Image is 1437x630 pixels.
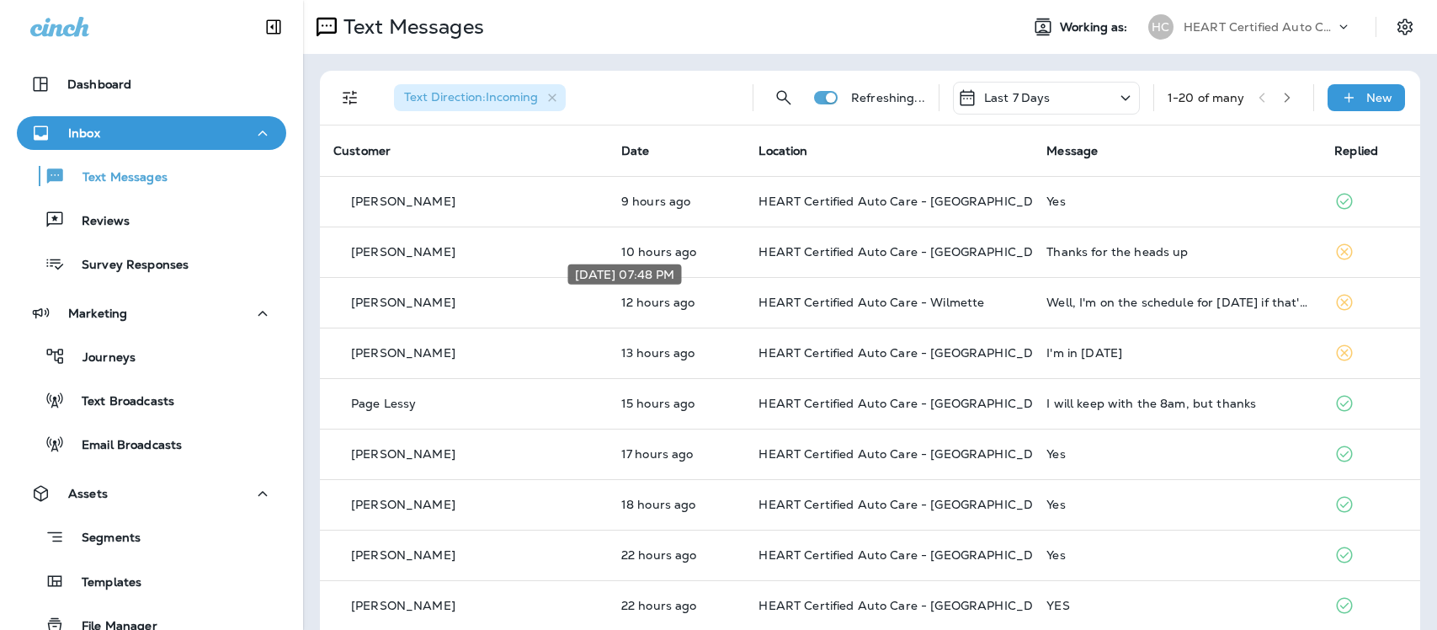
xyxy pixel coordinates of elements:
div: I'm in tomorrow [1046,346,1307,360]
p: [PERSON_NAME] [351,599,455,612]
button: Survey Responses [17,246,286,281]
p: Refreshing... [851,91,925,104]
p: New [1366,91,1392,104]
p: Sep 17, 2025 09:13 AM [621,548,732,562]
p: Sep 17, 2025 04:50 PM [621,397,732,410]
span: HEART Certified Auto Care - [GEOGRAPHIC_DATA] [758,345,1061,360]
p: Sep 17, 2025 07:48 PM [621,296,732,309]
p: Templates [65,575,141,591]
button: Search Messages [767,81,801,115]
div: Yes [1046,447,1307,461]
p: Reviews [65,214,130,230]
div: YES [1046,599,1307,612]
p: Sep 17, 2025 02:40 PM [621,447,732,461]
p: Journeys [66,350,136,366]
div: Well, I'm on the schedule for tomorrow if that's still good. [1046,296,1307,309]
p: Dashboard [67,77,131,91]
button: Reviews [17,202,286,238]
div: 1 - 20 of many [1168,91,1245,104]
span: HEART Certified Auto Care - [GEOGRAPHIC_DATA] [758,194,1061,209]
p: [PERSON_NAME] [351,548,455,562]
p: HEART Certified Auto Care [1184,20,1335,34]
button: Collapse Sidebar [250,10,297,44]
button: Segments [17,519,286,555]
div: Text Direction:Incoming [394,84,566,111]
button: Text Broadcasts [17,382,286,418]
span: Replied [1334,143,1378,158]
button: Email Broadcasts [17,426,286,462]
p: Sep 17, 2025 01:20 PM [621,498,732,511]
span: Message [1046,143,1098,158]
p: Marketing [68,307,127,320]
p: [PERSON_NAME] [351,195,455,208]
p: Page Lessy [351,397,416,410]
p: Sep 17, 2025 09:23 PM [621,245,732,259]
p: [PERSON_NAME] [351,245,455,259]
span: HEART Certified Auto Care - [GEOGRAPHIC_DATA] [758,598,1061,613]
div: HC [1148,14,1174,40]
span: HEART Certified Auto Care - Wilmette [758,295,984,310]
div: Yes [1046,195,1307,208]
p: Sep 17, 2025 10:22 PM [621,195,732,208]
p: Text Broadcasts [65,394,174,410]
button: Settings [1390,12,1420,42]
button: Marketing [17,296,286,330]
p: Last 7 Days [984,91,1051,104]
span: HEART Certified Auto Care - [GEOGRAPHIC_DATA] [758,547,1061,563]
span: HEART Certified Auto Care - [GEOGRAPHIC_DATA] [758,446,1061,462]
p: Survey Responses [65,258,189,274]
span: Text Direction : Incoming [404,89,538,104]
p: Text Messages [337,14,484,40]
button: Filters [333,81,367,115]
p: Sep 17, 2025 09:11 AM [621,599,732,612]
button: Inbox [17,116,286,150]
p: [PERSON_NAME] [351,447,455,461]
button: Templates [17,563,286,599]
span: HEART Certified Auto Care - [GEOGRAPHIC_DATA] [758,244,1061,259]
div: Thanks for the heads up [1046,245,1307,259]
div: [DATE] 07:48 PM [568,264,682,285]
span: Location [758,143,807,158]
p: [PERSON_NAME] [351,346,455,360]
p: Inbox [68,126,100,140]
p: Text Messages [66,170,168,186]
span: Working as: [1060,20,1131,35]
button: Dashboard [17,67,286,101]
p: Sep 17, 2025 05:59 PM [621,346,732,360]
button: Assets [17,477,286,510]
p: [PERSON_NAME] [351,296,455,309]
p: [PERSON_NAME] [351,498,455,511]
div: Yes [1046,498,1307,511]
div: I will keep with the 8am, but thanks [1046,397,1307,410]
span: HEART Certified Auto Care - [GEOGRAPHIC_DATA] [758,396,1061,411]
span: Customer [333,143,391,158]
span: Date [621,143,650,158]
button: Journeys [17,339,286,374]
div: Yes [1046,548,1307,562]
p: Assets [68,487,108,500]
span: HEART Certified Auto Care - [GEOGRAPHIC_DATA] [758,497,1061,512]
p: Email Broadcasts [65,438,182,454]
button: Text Messages [17,158,286,194]
p: Segments [65,531,141,547]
